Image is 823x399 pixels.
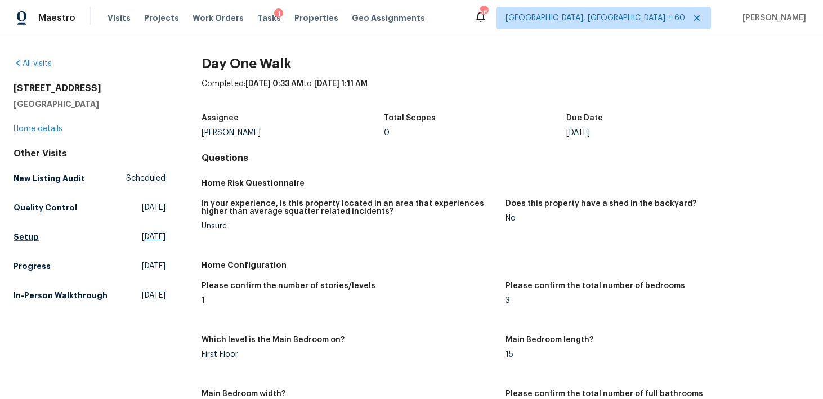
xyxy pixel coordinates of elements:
a: Progress[DATE] [14,256,166,276]
h5: In your experience, is this property located in an area that experiences higher than average squa... [202,200,497,216]
div: Unsure [202,222,497,230]
h5: Home Risk Questionnaire [202,177,809,189]
h5: Progress [14,261,51,272]
span: [GEOGRAPHIC_DATA], [GEOGRAPHIC_DATA] + 60 [506,12,685,24]
div: 15 [506,351,800,358]
h5: Main Bedroom width? [202,390,285,398]
h5: Which level is the Main Bedroom on? [202,336,345,344]
a: In-Person Walkthrough[DATE] [14,285,166,306]
span: [DATE] 1:11 AM [314,80,368,88]
span: [DATE] [142,231,166,243]
span: Work Orders [193,12,244,24]
div: 0 [384,129,566,137]
span: Properties [294,12,338,24]
h5: New Listing Audit [14,173,85,184]
h5: Total Scopes [384,114,436,122]
div: No [506,214,800,222]
h5: Please confirm the total number of full bathrooms [506,390,703,398]
span: Scheduled [126,173,166,184]
span: Tasks [257,14,281,22]
a: Setup[DATE] [14,227,166,247]
a: Quality Control[DATE] [14,198,166,218]
div: First Floor [202,351,497,358]
span: [DATE] [142,261,166,272]
span: [DATE] [142,202,166,213]
h5: Please confirm the number of stories/levels [202,282,375,290]
span: Geo Assignments [352,12,425,24]
div: 1 [274,8,283,20]
span: [DATE] [142,290,166,301]
h5: Please confirm the total number of bedrooms [506,282,685,290]
div: [DATE] [566,129,749,137]
div: Other Visits [14,148,166,159]
a: All visits [14,60,52,68]
h5: [GEOGRAPHIC_DATA] [14,98,166,110]
h5: Assignee [202,114,239,122]
div: 3 [506,297,800,304]
h5: Quality Control [14,202,77,213]
h5: Does this property have a shed in the backyard? [506,200,696,208]
h5: Home Configuration [202,259,809,271]
span: Visits [108,12,131,24]
a: Home details [14,125,62,133]
div: [PERSON_NAME] [202,129,384,137]
h5: Main Bedroom length? [506,336,593,344]
span: [PERSON_NAME] [738,12,806,24]
span: [DATE] 0:33 AM [245,80,303,88]
h5: In-Person Walkthrough [14,290,108,301]
h2: [STREET_ADDRESS] [14,83,166,94]
div: 568 [480,7,487,18]
div: 1 [202,297,497,304]
span: Projects [144,12,179,24]
h4: Questions [202,153,809,164]
h5: Setup [14,231,39,243]
h2: Day One Walk [202,58,809,69]
h5: Due Date [566,114,603,122]
div: Completed: to [202,78,809,107]
a: New Listing AuditScheduled [14,168,166,189]
span: Maestro [38,12,75,24]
